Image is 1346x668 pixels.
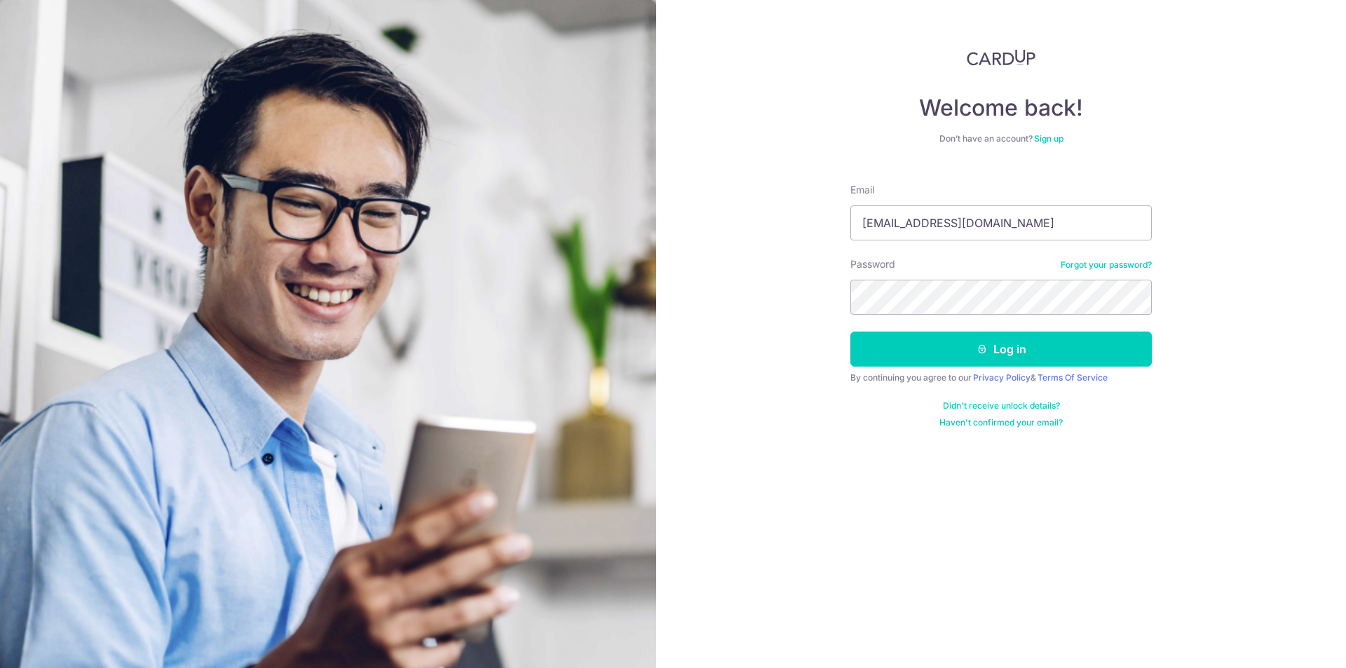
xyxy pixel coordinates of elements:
[939,417,1063,428] a: Haven't confirmed your email?
[1061,259,1152,271] a: Forgot your password?
[967,49,1035,66] img: CardUp Logo
[850,332,1152,367] button: Log in
[1038,372,1108,383] a: Terms Of Service
[1034,133,1063,144] a: Sign up
[850,257,895,271] label: Password
[850,372,1152,383] div: By continuing you agree to our &
[850,205,1152,240] input: Enter your Email
[943,400,1060,411] a: Didn't receive unlock details?
[850,183,874,197] label: Email
[850,133,1152,144] div: Don’t have an account?
[973,372,1031,383] a: Privacy Policy
[850,94,1152,122] h4: Welcome back!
